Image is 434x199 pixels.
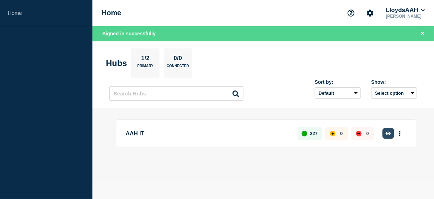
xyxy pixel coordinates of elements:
[371,87,417,99] button: Select option
[315,87,361,99] select: Sort by
[139,55,152,64] p: 1/2
[171,55,185,64] p: 0/0
[102,31,156,36] span: Signed in successfully
[167,64,189,71] p: Connected
[310,131,318,136] p: 227
[356,131,362,136] div: down
[315,79,361,85] div: Sort by:
[385,14,426,19] p: [PERSON_NAME]
[395,127,404,140] button: More actions
[137,64,153,71] p: Primary
[302,131,307,136] div: up
[344,6,358,21] button: Support
[340,131,343,136] p: 0
[385,7,426,14] button: LloydsAAH
[371,79,417,85] div: Show:
[363,6,378,21] button: Account settings
[366,131,369,136] p: 0
[330,131,336,136] div: affected
[418,30,427,38] button: Close banner
[106,58,127,68] h2: Hubs
[102,9,121,17] h1: Home
[126,127,290,140] p: AAH IT
[109,86,243,101] input: Search Hubs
